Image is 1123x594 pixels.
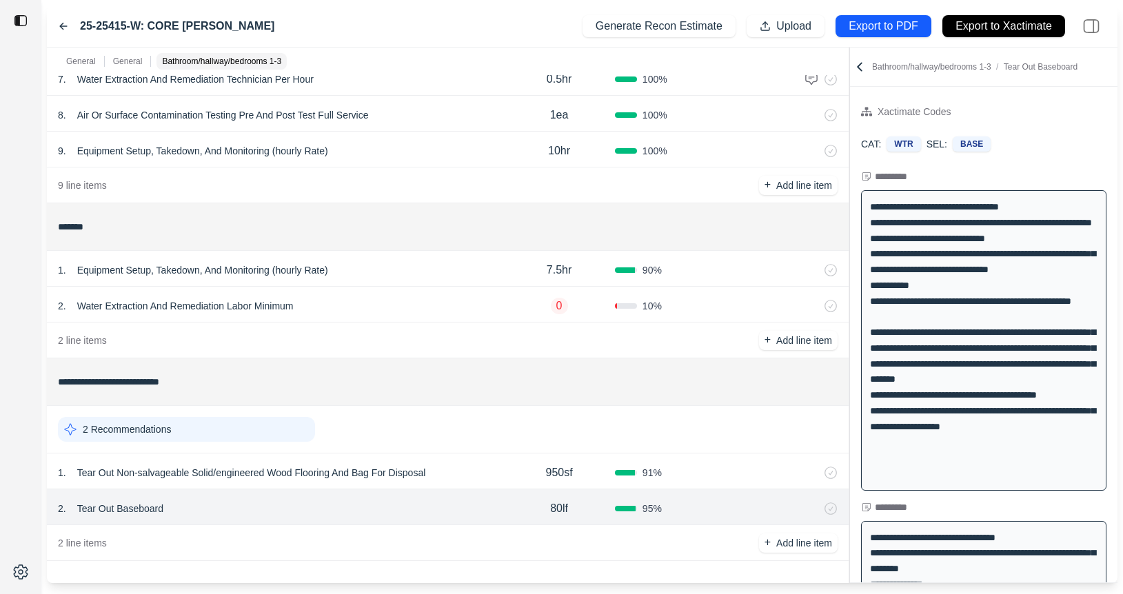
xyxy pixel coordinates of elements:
[596,19,722,34] p: Generate Recon Estimate
[583,15,736,37] button: Generate Recon Estimate
[955,19,1052,34] p: Export to Xactimate
[747,15,824,37] button: Upload
[1076,11,1106,41] img: right-panel.svg
[942,15,1065,37] button: Export to Xactimate
[14,14,28,28] img: toggle sidebar
[849,19,918,34] p: Export to PDF
[80,18,274,34] label: 25-25415-W: CORE [PERSON_NAME]
[776,19,811,34] p: Upload
[836,15,931,37] button: Export to PDF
